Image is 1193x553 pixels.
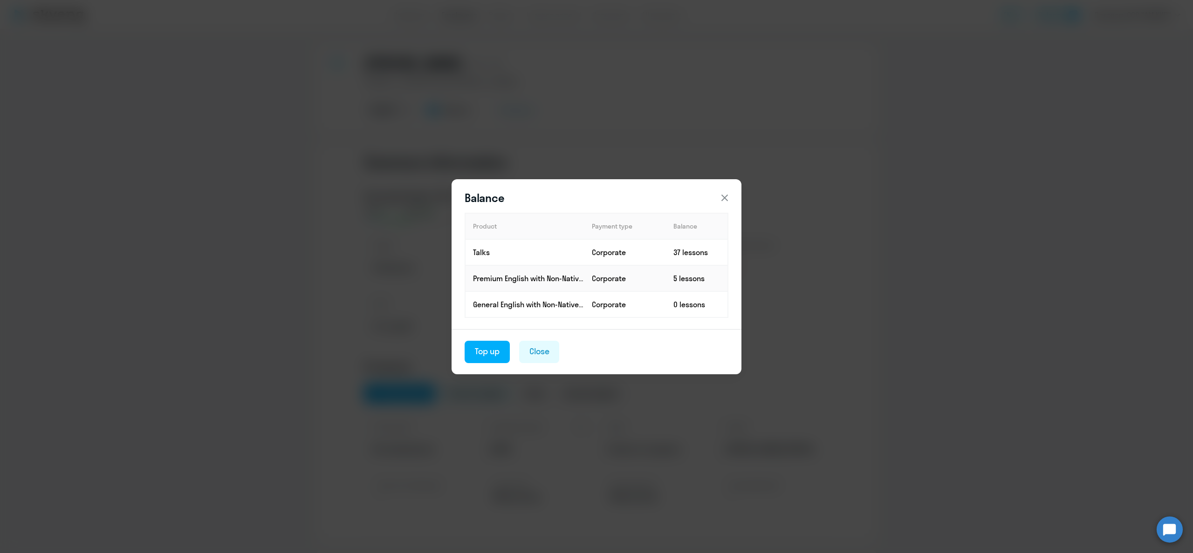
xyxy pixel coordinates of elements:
button: Top up [465,341,510,363]
th: Payment type [584,213,666,239]
div: Close [529,345,549,357]
td: Corporate [584,265,666,291]
td: Corporate [584,291,666,317]
p: Premium English with Non-Native teacher [473,273,584,283]
td: 5 lessons [666,265,728,291]
td: 37 lessons [666,239,728,265]
td: Corporate [584,239,666,265]
header: Balance [452,190,741,205]
th: Product [465,213,584,239]
button: Close [519,341,560,363]
div: Top up [475,345,500,357]
th: Balance [666,213,728,239]
td: 0 lessons [666,291,728,317]
p: General English with Non-Native Teacher [473,299,584,310]
p: Talks [473,247,584,257]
